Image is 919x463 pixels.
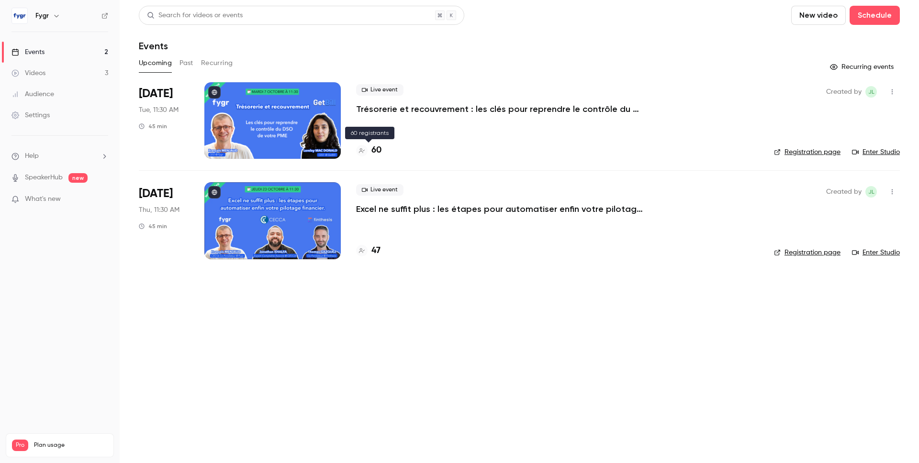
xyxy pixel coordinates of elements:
[12,440,28,451] span: Pro
[139,105,179,115] span: Tue, 11:30 AM
[25,173,63,183] a: SpeakerHub
[826,86,862,98] span: Created by
[11,89,54,99] div: Audience
[826,59,900,75] button: Recurring events
[68,173,88,183] span: new
[34,441,108,449] span: Plan usage
[139,55,172,71] button: Upcoming
[11,47,45,57] div: Events
[139,186,173,201] span: [DATE]
[139,222,167,230] div: 45 min
[139,182,189,259] div: Oct 23 Thu, 11:30 AM (Europe/Paris)
[356,103,643,115] a: Trésorerie et recouvrement : les clés pour reprendre le contrôle du DSO de votre PME
[139,122,167,130] div: 45 min
[11,68,45,78] div: Videos
[12,8,27,23] img: Fygr
[371,244,381,257] h4: 47
[35,11,49,21] h6: Fygr
[139,205,179,215] span: Thu, 11:30 AM
[139,82,189,159] div: Oct 7 Tue, 11:30 AM (Europe/Paris)
[25,151,39,161] span: Help
[852,147,900,157] a: Enter Studio
[868,86,874,98] span: Jl
[356,144,381,157] a: 60
[868,186,874,198] span: Jl
[356,203,643,215] a: Excel ne suffit plus : les étapes pour automatiser enfin votre pilotage financier.
[11,151,108,161] li: help-dropdown-opener
[356,244,381,257] a: 47
[179,55,193,71] button: Past
[356,184,403,196] span: Live event
[852,248,900,257] a: Enter Studio
[139,40,168,52] h1: Events
[774,248,841,257] a: Registration page
[356,84,403,96] span: Live event
[774,147,841,157] a: Registration page
[865,186,877,198] span: Julie le Blanc
[25,194,61,204] span: What's new
[791,6,846,25] button: New video
[850,6,900,25] button: Schedule
[147,11,243,21] div: Search for videos or events
[139,86,173,101] span: [DATE]
[826,186,862,198] span: Created by
[371,144,381,157] h4: 60
[865,86,877,98] span: Julie le Blanc
[11,110,50,120] div: Settings
[201,55,233,71] button: Recurring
